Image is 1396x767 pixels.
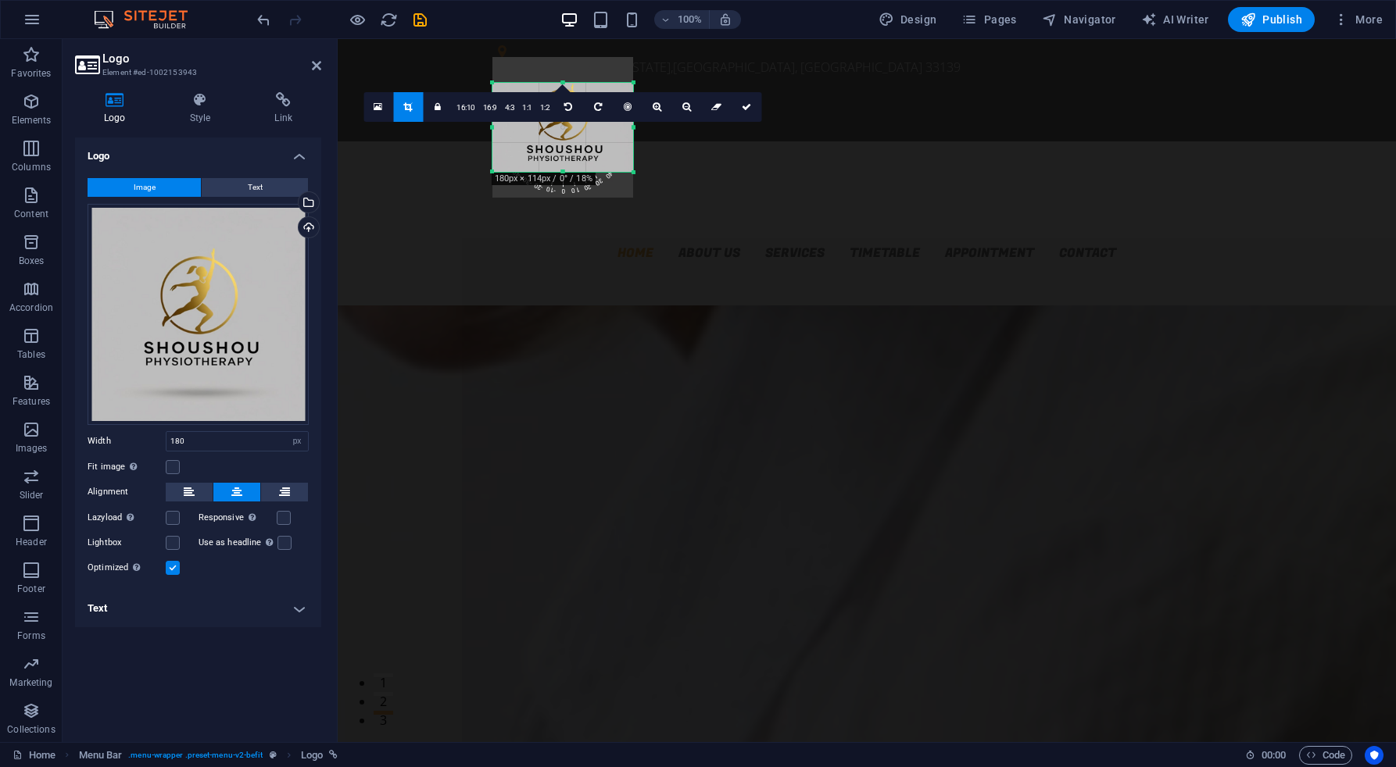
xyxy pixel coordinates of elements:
h4: Text [75,590,321,627]
a: Select files from the file manager, stock photos, or upload file(s) [363,92,393,122]
button: More [1327,7,1389,32]
label: Lightbox [88,533,166,552]
h6: 100% [678,10,703,29]
label: Use as headline [199,533,277,552]
label: Width [88,437,166,445]
span: Click to select. Double-click to edit [79,746,123,765]
button: reload [379,10,398,29]
p: Content [14,208,48,220]
a: Rotate right 90° [583,92,613,122]
a: Crop mode [393,92,423,122]
nav: breadcrumb [79,746,338,765]
button: 3 [36,672,55,676]
h2: Logo [102,52,321,66]
p: Footer [17,583,45,595]
label: Responsive [199,508,277,527]
span: Publish [1240,12,1302,27]
span: More [1333,12,1383,27]
i: This element is linked [329,751,338,759]
a: 1:2 [536,93,554,123]
i: This element is a customizable preset [270,751,277,759]
p: Favorites [11,67,51,80]
button: Image [88,178,201,197]
a: Zoom out [672,92,702,122]
p: Slider [20,489,44,501]
span: AI Writer [1141,12,1209,27]
span: Code [1306,746,1345,765]
i: Reload page [380,11,398,29]
button: save [410,10,429,29]
a: 4:3 [501,93,519,123]
a: 1:1 [518,93,536,123]
button: Navigator [1036,7,1122,32]
label: Optimized [88,558,166,577]
a: Keep aspect ratio [423,92,453,122]
p: Marketing [9,676,52,689]
span: Click to select. Double-click to edit [301,746,323,765]
a: 16:9 [479,93,501,123]
p: Images [16,442,48,455]
p: Header [16,536,47,548]
h6: Session time [1245,746,1287,765]
a: Click to cancel selection. Double-click to open Pages [13,746,55,765]
span: Design [879,12,937,27]
h4: Style [161,92,246,125]
label: Lazyload [88,508,166,527]
p: Forms [17,630,45,642]
p: Boxes [19,255,45,267]
button: Pages [955,7,1022,32]
div: Design (Ctrl+Alt+Y) [872,7,943,32]
h4: Logo [75,92,161,125]
button: Code [1299,746,1352,765]
button: 1 [36,634,55,638]
a: Confirm [732,92,761,122]
label: Alignment [88,483,166,501]
p: Collections [7,723,55,736]
a: Reset [702,92,732,122]
button: Design [872,7,943,32]
a: 16:10 [453,93,479,123]
h4: Link [245,92,321,125]
a: Rotate left 90° [553,92,583,122]
i: Save (Ctrl+S) [411,11,429,29]
h3: Element #ed-1002153943 [102,66,290,80]
span: . menu-wrapper .preset-menu-v2-befit [128,746,263,765]
button: 2 [36,653,55,657]
button: Publish [1228,7,1315,32]
p: Tables [17,348,45,361]
img: Editor Logo [90,10,207,29]
span: Image [134,178,156,197]
button: Usercentrics [1365,746,1383,765]
p: Columns [12,161,51,173]
button: AI Writer [1135,7,1215,32]
h4: Logo [75,137,321,166]
button: undo [254,10,273,29]
a: Center [613,92,643,122]
button: Text [202,178,308,197]
i: Undo: Change image (Ctrl+Z) [255,11,273,29]
button: Click here to leave preview mode and continue editing [348,10,367,29]
p: Elements [12,114,52,127]
p: Features [13,395,50,408]
span: : [1273,749,1275,761]
div: EmblemLogoShoushouPhysiotherapy-GoldandGrey-MUFAtz1NA-ji073Hg6kGMg.png [88,204,309,425]
span: Pages [961,12,1016,27]
p: Accordion [9,301,53,314]
label: Fit image [88,458,166,476]
a: Zoom in [643,92,672,122]
i: On resize automatically adjust zoom level to fit chosen device. [718,12,732,27]
span: Navigator [1042,12,1116,27]
button: 100% [654,10,710,29]
span: 0 [555,120,573,198]
span: 00 00 [1262,746,1286,765]
span: Text [248,178,263,197]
